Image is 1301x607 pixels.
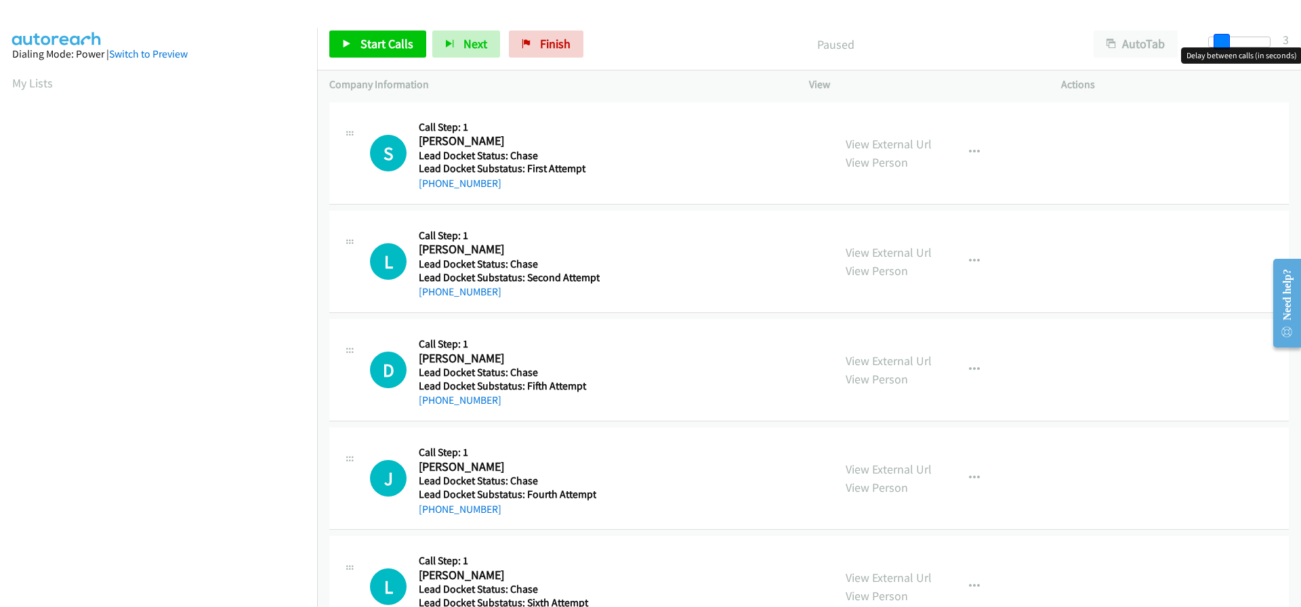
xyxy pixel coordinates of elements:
div: 3 [1283,30,1289,49]
span: Start Calls [360,36,413,51]
a: View Person [846,154,908,170]
a: View External Url [846,136,932,152]
div: The call is yet to be attempted [370,460,407,497]
h5: Lead Docket Substatus: First Attempt [419,162,596,175]
a: [PHONE_NUMBER] [419,177,501,190]
h5: Lead Docket Substatus: Second Attempt [419,271,600,285]
a: View External Url [846,570,932,585]
a: View Person [846,263,908,278]
span: Finish [540,36,571,51]
h1: L [370,243,407,280]
h5: Lead Docket Status: Chase [419,366,596,379]
a: View External Url [846,353,932,369]
a: My Lists [12,75,53,91]
h1: L [370,568,407,605]
p: Paused [602,35,1069,54]
h5: Call Step: 1 [419,337,596,351]
a: [PHONE_NUMBER] [419,503,501,516]
h5: Lead Docket Status: Chase [419,583,596,596]
a: Switch to Preview [109,47,188,60]
p: Actions [1061,77,1289,93]
h2: [PERSON_NAME] [419,568,596,583]
button: Next [432,30,500,58]
h1: J [370,460,407,497]
a: View External Url [846,245,932,260]
h1: D [370,352,407,388]
a: View Person [846,588,908,604]
h2: [PERSON_NAME] [419,351,596,367]
div: The call is yet to be attempted [370,352,407,388]
a: [PHONE_NUMBER] [419,394,501,406]
p: Company Information [329,77,785,93]
button: AutoTab [1094,30,1178,58]
a: Finish [509,30,583,58]
h2: [PERSON_NAME] [419,242,596,257]
h5: Call Step: 1 [419,446,596,459]
a: View Person [846,371,908,387]
h2: [PERSON_NAME] [419,459,596,475]
a: [PHONE_NUMBER] [419,285,501,298]
h5: Call Step: 1 [419,121,596,134]
span: Next [463,36,487,51]
h5: Lead Docket Status: Chase [419,474,596,488]
a: View External Url [846,461,932,477]
h2: [PERSON_NAME] [419,133,596,149]
h5: Lead Docket Substatus: Fifth Attempt [419,379,596,393]
div: The call is yet to be attempted [370,243,407,280]
h5: Call Step: 1 [419,554,596,568]
a: Start Calls [329,30,426,58]
iframe: Resource Center [1262,249,1301,357]
div: Dialing Mode: Power | [12,46,305,62]
p: View [809,77,1037,93]
div: The call is yet to be attempted [370,568,407,605]
div: The call is yet to be attempted [370,135,407,171]
h1: S [370,135,407,171]
h5: Lead Docket Status: Chase [419,149,596,163]
a: View Person [846,480,908,495]
h5: Lead Docket Status: Chase [419,257,600,271]
h5: Lead Docket Substatus: Fourth Attempt [419,488,596,501]
h5: Call Step: 1 [419,229,600,243]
